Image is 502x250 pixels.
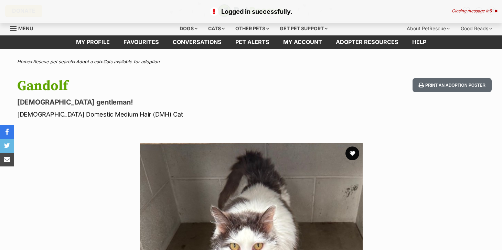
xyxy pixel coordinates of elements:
[405,35,433,49] a: Help
[69,35,117,49] a: My profile
[456,22,497,35] div: Good Reads
[33,59,73,64] a: Rescue pet search
[10,22,38,34] a: Menu
[231,22,274,35] div: Other pets
[17,59,30,64] a: Home
[203,22,229,35] div: Cats
[329,35,405,49] a: Adopter resources
[7,7,495,16] p: Logged in successfully.
[166,35,228,49] a: conversations
[17,97,306,107] p: [DEMOGRAPHIC_DATA] gentleman!
[117,35,166,49] a: Favourites
[275,22,332,35] div: Get pet support
[413,78,492,92] button: Print an adoption poster
[228,35,276,49] a: Pet alerts
[402,22,455,35] div: About PetRescue
[489,8,492,13] span: 5
[175,22,202,35] div: Dogs
[18,25,33,31] span: Menu
[76,59,100,64] a: Adopt a cat
[452,9,498,13] div: Closing message in
[345,146,359,160] button: favourite
[17,78,306,94] h1: Gandolf
[17,110,306,119] p: [DEMOGRAPHIC_DATA] Domestic Medium Hair (DMH) Cat
[103,59,160,64] a: Cats available for adoption
[276,35,329,49] a: My account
